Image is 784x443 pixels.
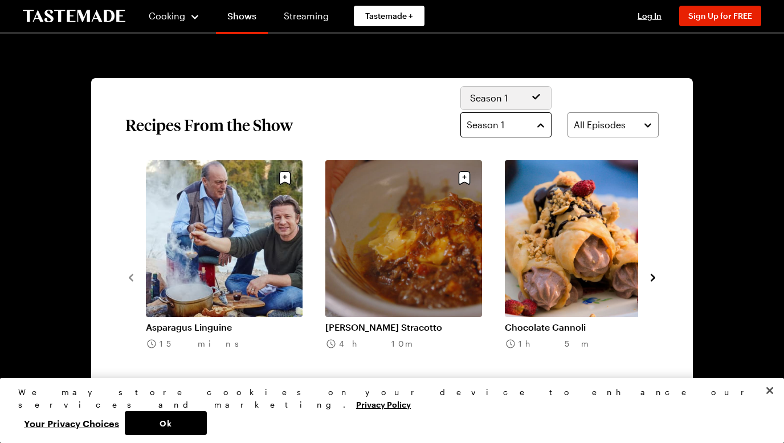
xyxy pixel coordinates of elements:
div: Season 1 [460,86,552,110]
button: Ok [125,411,207,435]
div: We may store cookies on your device to enhance our services and marketing. [18,386,756,411]
span: Season 1 [470,91,508,105]
button: Close [757,378,782,403]
div: Privacy [18,386,756,435]
a: More information about your privacy, opens in a new tab [356,399,411,409]
button: Season 1 [460,112,552,137]
button: Your Privacy Choices [18,411,125,435]
span: Season 1 [467,118,504,132]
